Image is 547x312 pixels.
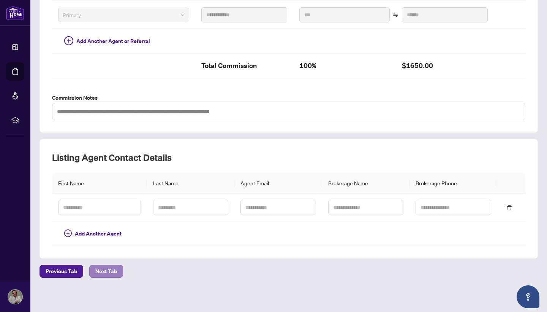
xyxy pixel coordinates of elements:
span: plus-circle [64,36,73,45]
button: Add Another Agent or Referral [58,35,156,47]
h2: Total Commission [201,60,287,72]
span: Add Another Agent or Referral [76,37,150,45]
img: logo [6,6,24,20]
span: Add Another Agent [75,229,122,238]
span: Previous Tab [46,265,77,277]
span: swap [393,12,398,18]
th: Brokerage Name [322,173,409,194]
th: First Name [52,173,147,194]
button: Next Tab [89,265,123,278]
button: Open asap [517,285,539,308]
h2: 100% [299,60,390,72]
button: Add Another Agent [58,228,128,240]
span: delete [507,205,512,210]
h2: Listing Agent Contact Details [52,151,525,164]
span: Primary [63,9,185,21]
label: Commission Notes [52,94,525,102]
th: Brokerage Phone [409,173,497,194]
span: Next Tab [95,265,117,277]
span: plus-circle [64,229,72,237]
h2: $1650.00 [402,60,488,72]
th: Agent Email [234,173,322,194]
button: Previous Tab [40,265,83,278]
img: Profile Icon [8,290,22,304]
th: Last Name [147,173,234,194]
